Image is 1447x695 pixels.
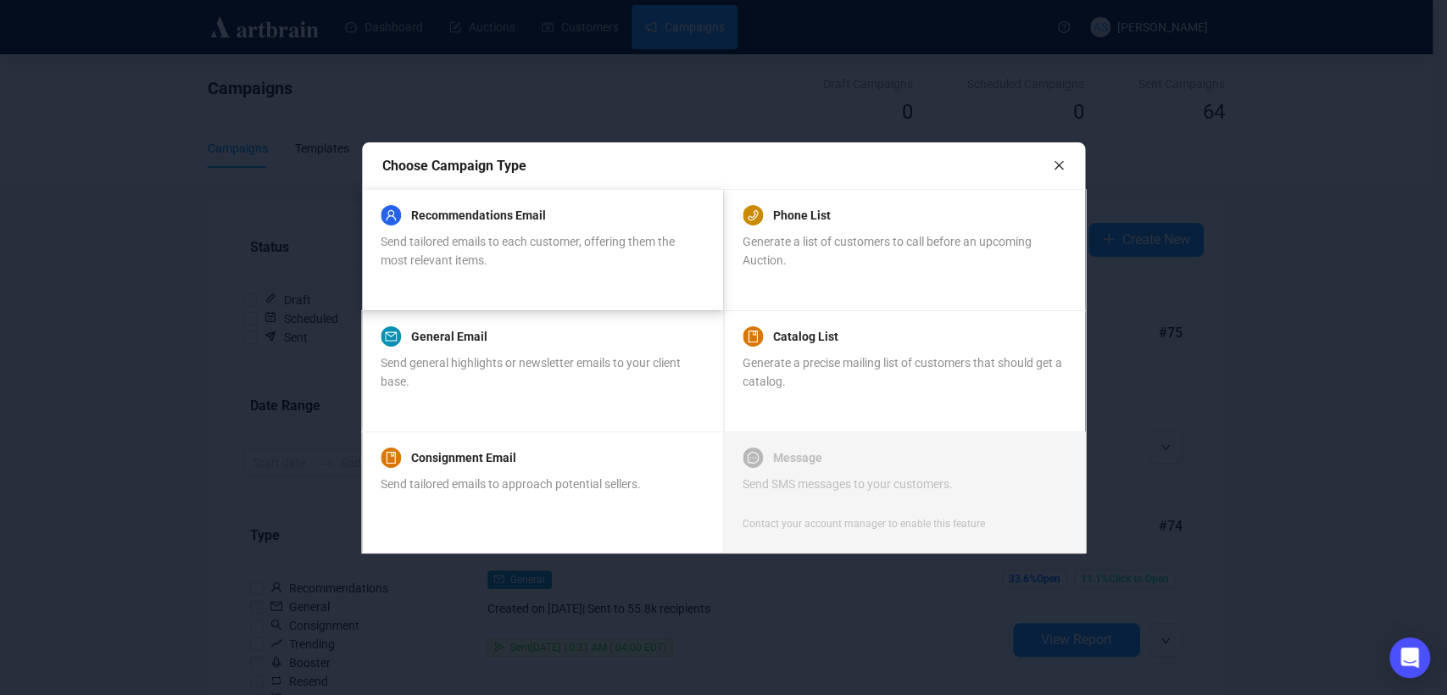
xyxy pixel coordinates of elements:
[773,448,822,468] a: Message
[773,205,831,225] a: Phone List
[1053,159,1065,171] span: close
[382,155,1054,176] div: Choose Campaign Type
[747,331,759,342] span: book
[385,452,397,464] span: book
[743,515,985,532] div: Contact your account manager to enable this feature
[385,331,397,342] span: mail
[743,356,1062,388] span: Generate a precise mailing list of customers that should get a catalog.
[743,477,953,491] span: Send SMS messages to your customers.
[381,356,681,388] span: Send general highlights or newsletter emails to your client base.
[411,205,546,225] a: Recommendations Email
[381,477,641,491] span: Send tailored emails to approach potential sellers.
[743,235,1032,267] span: Generate a list of customers to call before an upcoming Auction.
[381,235,675,267] span: Send tailored emails to each customer, offering them the most relevant items.
[1389,637,1430,678] div: Open Intercom Messenger
[747,452,759,464] span: message
[411,448,516,468] a: Consignment Email
[385,209,397,221] span: user
[411,326,487,347] a: General Email
[773,326,838,347] a: Catalog List
[747,209,759,221] span: phone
